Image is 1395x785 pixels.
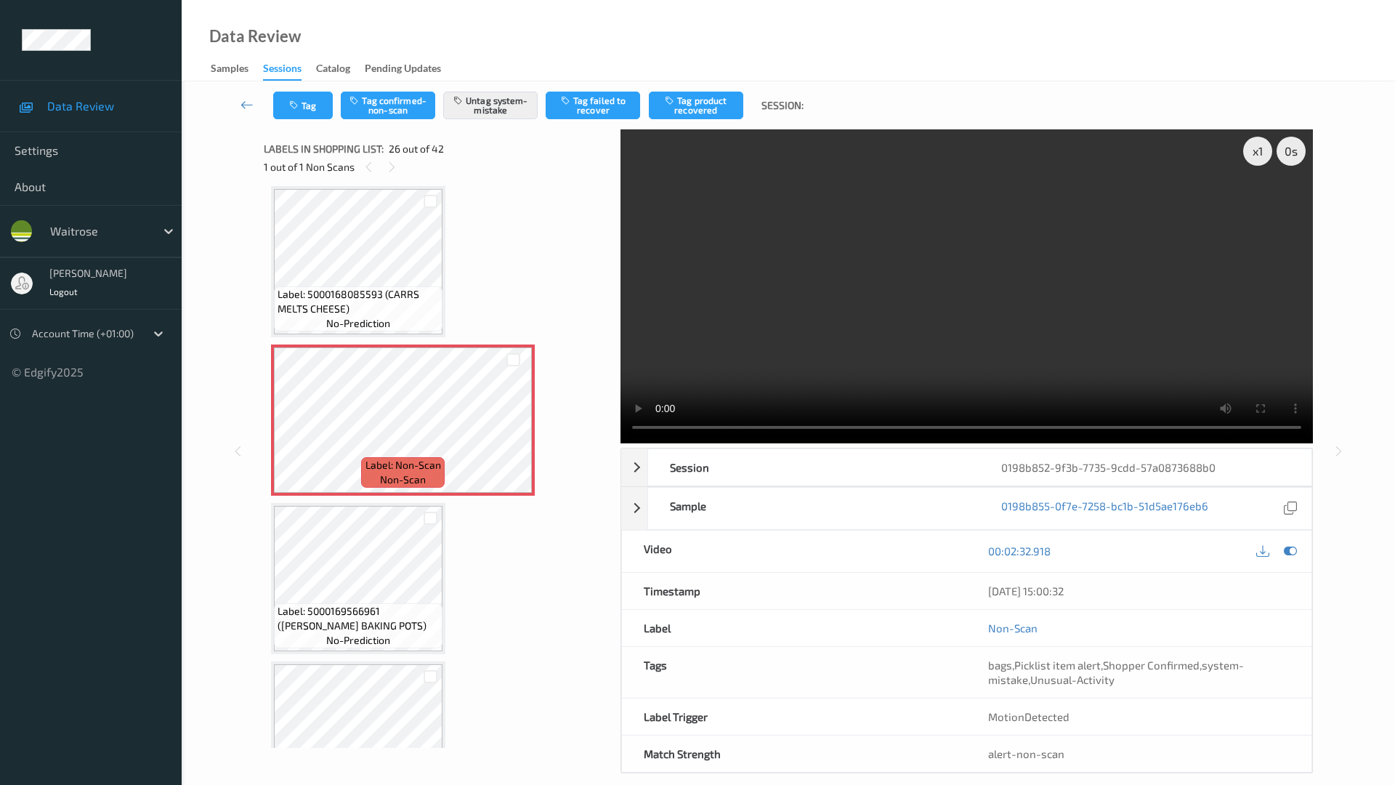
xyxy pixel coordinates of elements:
[389,142,444,156] span: 26 out of 42
[1030,673,1115,686] span: Unusual-Activity
[988,746,1290,761] div: alert-non-scan
[621,487,1312,530] div: Sample0198b855-0f7e-7258-bc1b-51d5ae176eb6
[622,531,967,572] div: Video
[263,61,302,81] div: Sessions
[316,61,350,79] div: Catalog
[988,584,1290,598] div: [DATE] 15:00:32
[278,287,439,316] span: Label: 5000168085593 (CARRS MELTS CHEESE)
[273,92,333,119] button: Tag
[988,544,1051,558] a: 00:02:32.918
[264,158,610,176] div: 1 out of 1 Non Scans
[648,488,980,529] div: Sample
[264,142,384,156] span: Labels in shopping list:
[326,633,390,648] span: no-prediction
[761,98,804,113] span: Session:
[988,659,1012,672] span: bags
[622,736,967,772] div: Match Strength
[622,647,967,698] div: Tags
[1014,659,1101,672] span: Picklist item alert
[648,449,980,486] div: Session
[211,61,248,79] div: Samples
[1243,137,1272,166] div: x 1
[966,699,1311,735] div: MotionDetected
[209,29,301,44] div: Data Review
[278,604,439,633] span: Label: 5000169566961 ([PERSON_NAME] BAKING POTS)
[326,316,390,331] span: no-prediction
[443,92,538,119] button: Untag system-mistake
[1001,499,1208,518] a: 0198b855-0f7e-7258-bc1b-51d5ae176eb6
[979,449,1311,486] div: 0198b852-9f3b-7735-9cdd-57a0873688b0
[988,621,1038,635] a: Non-Scan
[263,59,316,81] a: Sessions
[380,472,426,487] span: non-scan
[622,610,967,646] div: Label
[365,59,456,79] a: Pending Updates
[546,92,640,119] button: Tag failed to recover
[365,458,441,472] span: Label: Non-Scan
[365,61,441,79] div: Pending Updates
[622,573,967,609] div: Timestamp
[649,92,743,119] button: Tag product recovered
[211,59,263,79] a: Samples
[988,659,1244,686] span: system-mistake
[622,699,967,735] div: Label Trigger
[1277,137,1306,166] div: 0 s
[1103,659,1200,672] span: Shopper Confirmed
[988,659,1244,686] span: , , , ,
[341,92,435,119] button: Tag confirmed-non-scan
[621,448,1312,486] div: Session0198b852-9f3b-7735-9cdd-57a0873688b0
[316,59,365,79] a: Catalog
